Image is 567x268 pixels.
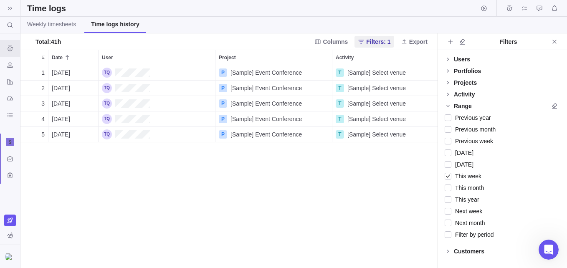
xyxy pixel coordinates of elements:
div: User [99,81,215,96]
span: [DATE] [52,130,70,139]
span: Time logs history [91,20,139,28]
a: Time logs history [84,17,146,33]
a: My assignments [519,6,530,13]
span: 5 [41,130,45,139]
div: Ask a question [17,119,127,128]
div: Users [454,55,470,63]
div: Project [215,50,332,65]
span: Previous year [451,112,491,124]
span: Previous month [451,124,496,135]
a: Product updates [12,152,155,167]
img: logo [17,16,30,29]
div: User [99,111,215,127]
div: User [99,50,215,65]
div: Taylor Quayle [99,65,215,80]
div: Taylor Quayle [5,252,15,262]
span: User [102,53,113,62]
span: [Sample] Select venue [347,115,406,123]
div: Project [215,96,332,111]
div: Project [215,81,332,96]
div: User [99,65,215,81]
span: Columns [323,38,348,46]
span: This month [451,182,484,194]
span: [Sample] Select venue [347,68,406,77]
span: Clear all filters [549,100,560,112]
div: Activity [332,127,449,142]
span: [Sample] Event Conference [230,68,302,77]
span: Weekly timesheets [27,20,76,28]
div: P [219,130,227,139]
a: Time logs [504,6,515,13]
span: Project [219,53,236,62]
div: Filters [468,38,549,46]
div: Date [48,65,99,81]
span: [Sample] Select venue [347,84,406,92]
span: Time logs [504,3,515,14]
span: This year [451,194,479,205]
div: Product updates [17,155,140,164]
span: Activity [336,53,354,62]
a: Webinars [12,183,155,198]
span: Filters: 1 [366,38,390,46]
a: Weekly timesheets [20,17,83,33]
iframe: Intercom live chat [539,240,559,260]
span: 2 [41,84,45,92]
div: Activity [332,81,449,96]
div: Customers [454,247,484,255]
div: Activity [332,65,449,81]
div: P [219,115,227,123]
img: Profile image for Support [131,13,148,30]
div: Ask a questionAI Agent and team can helpProfile image for Fin [8,112,159,144]
span: Next week [451,205,482,217]
span: # [42,53,45,62]
div: P [219,99,227,108]
span: Add filters [445,36,456,48]
span: 4 [41,115,45,123]
span: [DATE] [52,99,70,108]
div: User [99,96,215,111]
span: [Sample] Select venue [347,99,406,108]
div: Activity [332,50,449,65]
span: Close [549,36,560,48]
span: [DATE] [52,115,70,123]
a: Approval requests [534,6,545,13]
div: Range [454,102,472,110]
span: [DATE] [451,159,473,170]
span: You are currently using sample data to explore and understand Birdview better. [3,230,17,241]
span: 1 [41,68,45,77]
img: Profile image for Fin [130,123,140,133]
div: T [336,99,344,108]
span: Home [32,212,51,218]
span: [Sample] Event Conference [230,115,302,123]
div: Project [215,65,332,81]
div: Webinars [17,186,140,195]
div: Date [48,96,99,111]
span: [DATE] [52,84,70,92]
div: T [336,115,344,123]
span: Next month [451,217,485,229]
div: Taylor Quayle [99,111,215,126]
span: Export [397,36,431,48]
div: grid [20,65,438,268]
div: Knowledge base [17,171,140,180]
span: Total : 41h [35,38,61,45]
div: Date [48,50,98,65]
div: User [99,127,215,142]
div: AI Agent and team can help [17,128,127,137]
span: Filter by period [451,229,494,240]
span: [DATE] [451,147,473,159]
div: Activity [332,111,449,127]
span: Approval requests [534,3,545,14]
span: Start timer [478,3,490,14]
div: Activity [332,96,449,111]
div: P [219,84,227,92]
div: Taylor Quayle [99,96,215,111]
p: How can we help? [17,88,150,102]
div: Date [48,127,99,142]
p: Hi [PERSON_NAME] 👋 [17,59,150,88]
a: Upgrade now (Trial ends in 14 days) [4,215,16,226]
h2: Time logs [27,3,66,14]
div: Portfolios [454,67,481,75]
span: Previous week [451,135,493,147]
